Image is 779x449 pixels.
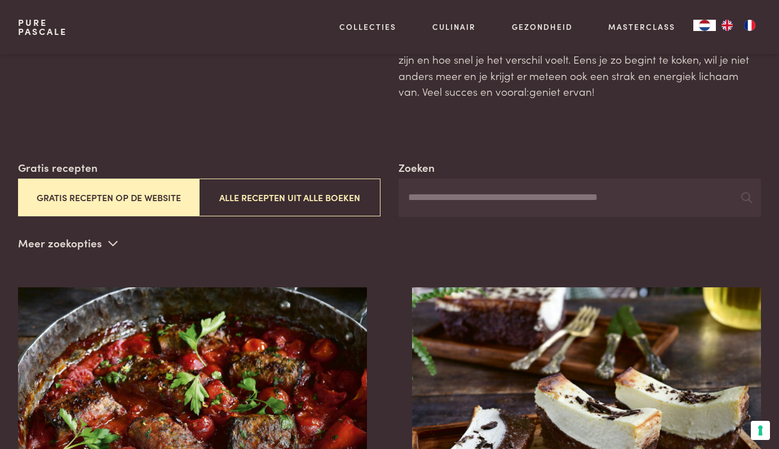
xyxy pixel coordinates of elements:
[399,19,761,100] p: Wil je zelf ervaren wat natuurlijke voeding met je doet? Ga dan meteen aan de slag. Je zult verst...
[716,20,761,31] ul: Language list
[716,20,738,31] a: EN
[18,235,118,252] p: Meer zoekopties
[751,421,770,440] button: Uw voorkeuren voor toestemming voor trackingtechnologieën
[512,21,573,33] a: Gezondheid
[693,20,716,31] a: NL
[693,20,716,31] div: Language
[608,21,675,33] a: Masterclass
[738,20,761,31] a: FR
[432,21,476,33] a: Culinair
[339,21,396,33] a: Collecties
[199,179,380,216] button: Alle recepten uit alle boeken
[18,18,67,36] a: PurePascale
[399,159,435,176] label: Zoeken
[18,159,98,176] label: Gratis recepten
[18,179,200,216] button: Gratis recepten op de website
[693,20,761,31] aside: Language selected: Nederlands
